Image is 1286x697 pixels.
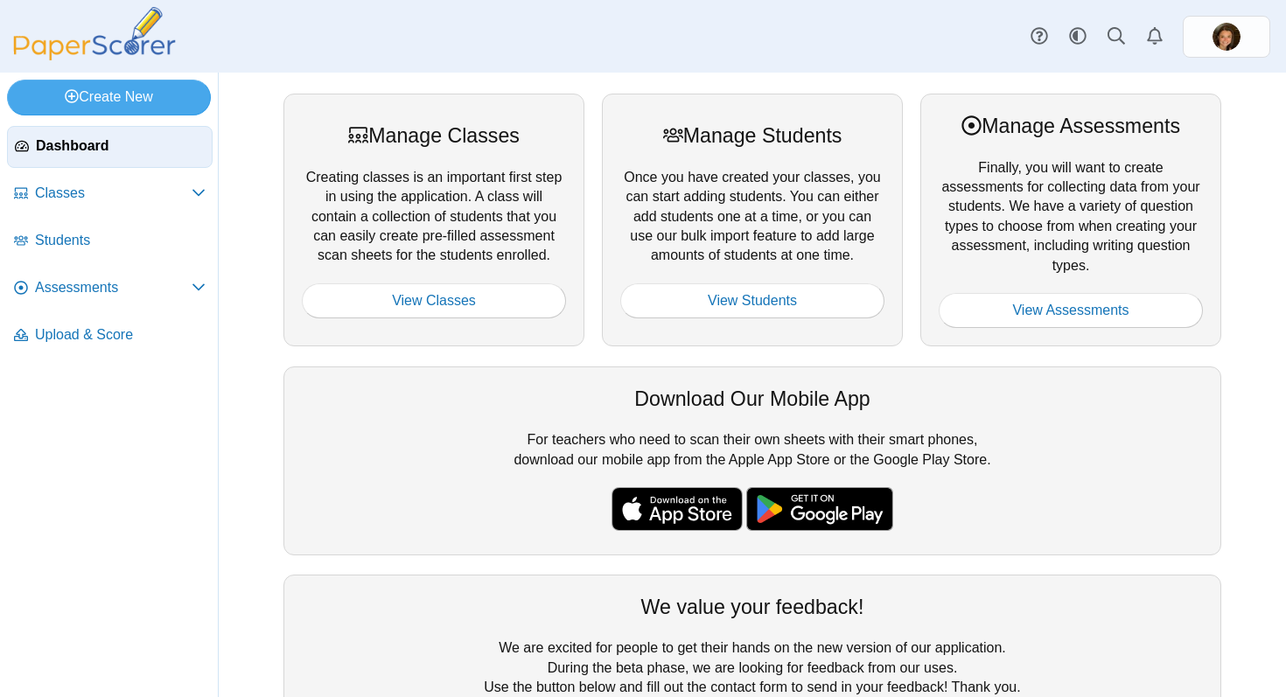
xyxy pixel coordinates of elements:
a: Create New [7,80,211,115]
div: For teachers who need to scan their own sheets with their smart phones, download our mobile app f... [283,366,1221,555]
span: Upload & Score [35,325,206,345]
img: google-play-badge.png [746,487,893,531]
a: Upload & Score [7,315,213,357]
span: Classes [35,184,192,203]
span: Dashboard [36,136,205,156]
img: PaperScorer [7,7,182,60]
div: Download Our Mobile App [302,385,1203,413]
div: We value your feedback! [302,593,1203,621]
a: Dashboard [7,126,213,168]
a: Classes [7,173,213,215]
img: ps.m31yoYRUMOqGuBR3 [1213,23,1241,51]
span: Jill Fox [1213,23,1241,51]
div: Manage Classes [302,122,566,150]
a: Assessments [7,268,213,310]
span: Assessments [35,278,192,297]
div: Once you have created your classes, you can start adding students. You can either add students on... [602,94,903,346]
a: View Students [620,283,884,318]
a: PaperScorer [7,48,182,63]
div: Finally, you will want to create assessments for collecting data from your students. We have a va... [920,94,1221,346]
a: View Classes [302,283,566,318]
a: Students [7,220,213,262]
div: Creating classes is an important first step in using the application. A class will contain a coll... [283,94,584,346]
div: Manage Assessments [939,112,1203,140]
img: apple-store-badge.svg [612,487,743,531]
a: View Assessments [939,293,1203,328]
a: ps.m31yoYRUMOqGuBR3 [1183,16,1270,58]
div: Manage Students [620,122,884,150]
a: Alerts [1136,17,1174,56]
span: Students [35,231,206,250]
